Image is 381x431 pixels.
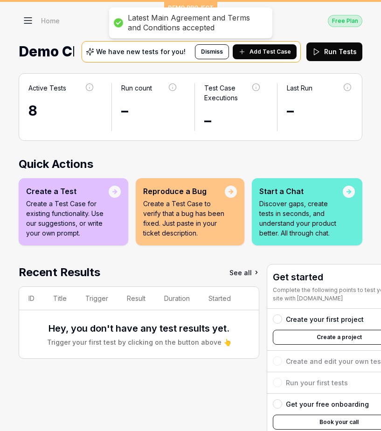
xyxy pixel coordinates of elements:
[286,314,364,324] div: Create your first project
[155,287,199,310] th: Duration
[118,287,155,310] th: Result
[328,15,362,27] div: Free Plan
[249,48,291,56] span: Add Test Case
[233,44,297,59] button: Add Test Case
[19,287,44,310] th: ID
[204,110,261,131] div: –
[128,13,263,33] div: Latest Main Agreement and Terms and Conditions accepted
[287,83,312,93] div: Last Run
[41,16,60,25] div: Home
[306,42,362,61] button: Run Tests
[121,100,178,121] div: –
[19,156,362,173] h2: Quick Actions
[286,399,369,409] div: Get your free onboarding
[28,100,95,121] div: 8
[143,186,225,197] div: Reproduce a Bug
[199,287,240,310] th: Started
[229,264,259,281] a: See all
[287,100,353,121] div: –
[28,83,66,93] div: Active Tests
[76,287,118,310] th: Trigger
[259,199,343,238] p: Discover gaps, create tests in seconds, and understand your product better. All through chat.
[44,287,76,310] th: Title
[259,186,343,197] div: Start a Chat
[26,199,109,238] p: Create a Test Case for existing functionality. Use our suggestions, or write your own prompt.
[26,186,109,197] div: Create a Test
[121,83,152,93] div: Run count
[19,264,100,281] h2: Recent Results
[19,39,95,64] span: Demo CRM
[143,199,225,238] p: Create a Test Case to verify that a bug has been fixed. Just paste in your ticket description.
[96,49,186,55] p: We have new tests for you!
[328,14,362,27] button: Free Plan
[48,321,229,335] h3: Hey, you don't have any test results yet.
[204,83,252,103] div: Test Case Executions
[47,337,231,347] div: Trigger your first test by clicking on the button above 👆
[195,44,229,59] button: Dismiss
